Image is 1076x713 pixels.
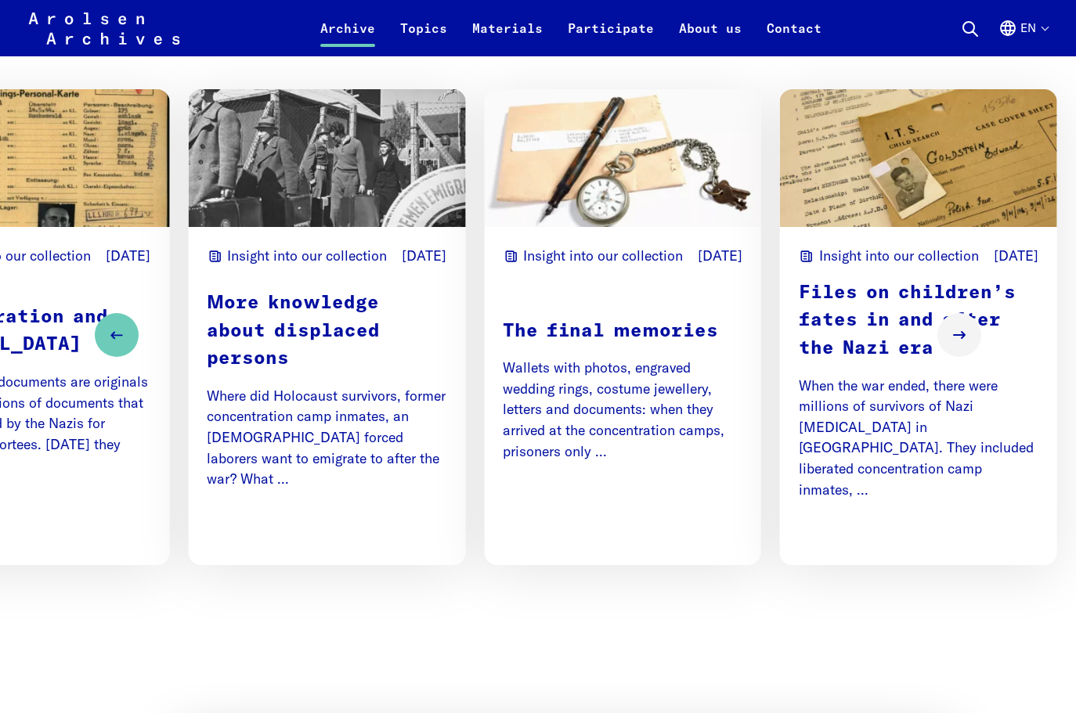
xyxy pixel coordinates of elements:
p: Wallets with photos, engraved wedding rings, costume jewellery, letters and documents: when they ... [503,358,742,462]
a: Topics [388,19,460,56]
button: Next slide [937,313,981,357]
a: About us [666,19,754,56]
button: English, language selection [998,19,1048,56]
a: Materials [460,19,555,56]
span: Insight into our collection [523,246,683,267]
a: Participate [555,19,666,56]
time: [DATE] [698,246,742,267]
li: 2 / 4 [188,89,465,565]
span: Insight into our collection [819,246,979,267]
time: [DATE] [994,246,1038,267]
p: More knowledge about displaced persons [207,290,446,373]
time: [DATE] [106,246,150,267]
button: Previous slide [95,313,139,357]
span: Insight into our collection [227,246,387,267]
nav: Primary [308,9,834,47]
p: When the war ended, there were millions of survivors of Nazi [MEDICAL_DATA] in [GEOGRAPHIC_DATA].... [799,376,1038,501]
p: The final memories [503,318,742,346]
li: 3 / 4 [484,89,761,565]
p: Where did Holocaust survivors, former concentration camp inmates, an [DEMOGRAPHIC_DATA] forced la... [207,386,446,490]
a: Contact [754,19,834,56]
time: [DATE] [402,246,446,267]
p: Files on children’s fates in and after the Nazi era [799,279,1038,363]
a: Archive [308,19,388,56]
li: 4 / 4 [780,89,1057,565]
